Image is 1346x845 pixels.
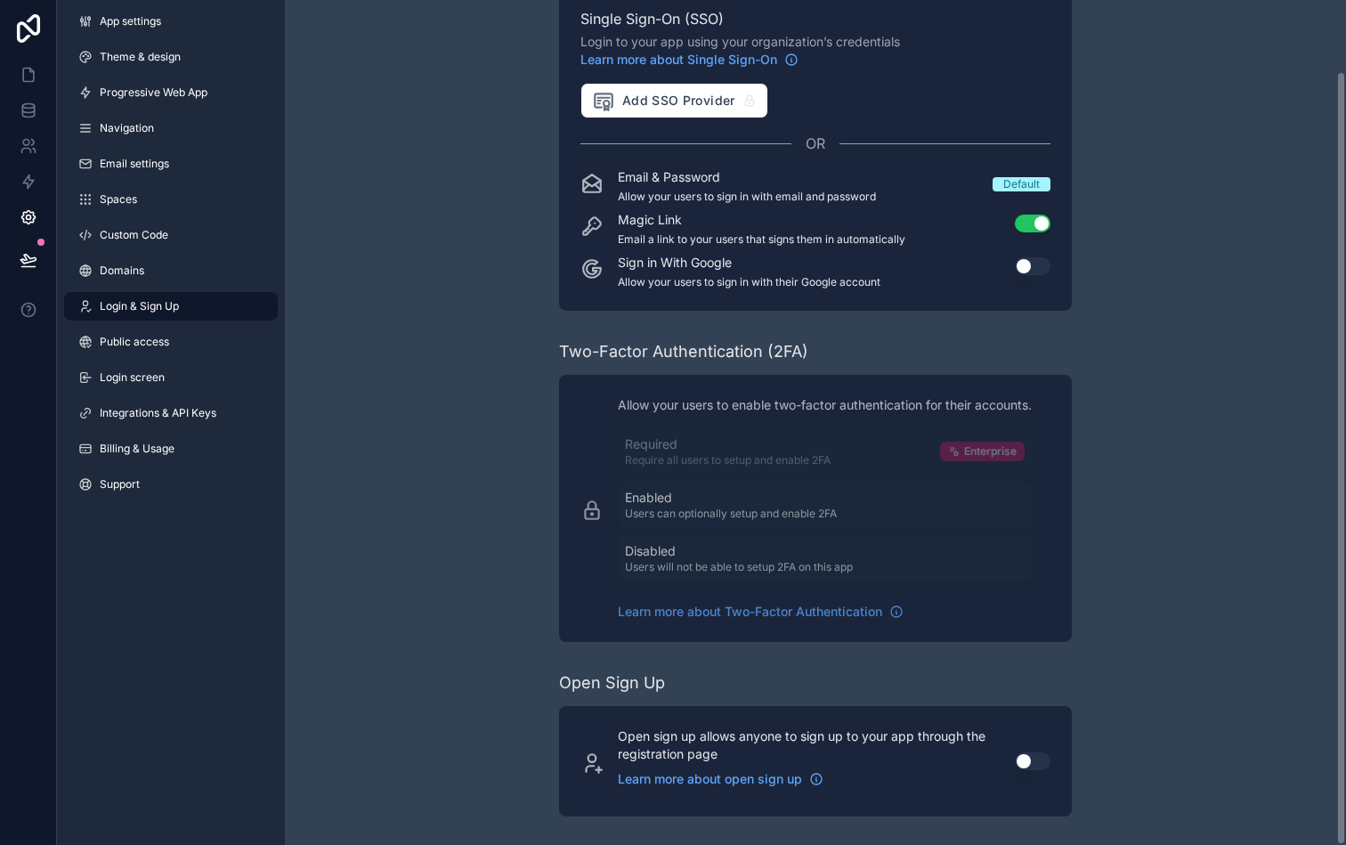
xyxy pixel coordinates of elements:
[618,275,880,289] p: Allow your users to sign in with their Google account
[100,85,207,100] span: Progressive Web App
[100,50,181,64] span: Theme & design
[100,264,144,278] span: Domains
[64,185,278,214] a: Spaces
[618,232,905,247] p: Email a link to your users that signs them in automatically
[580,83,768,118] button: Add SSO Provider
[618,603,904,621] a: Learn more about Two-Factor Authentication
[100,192,137,207] span: Spaces
[64,328,278,356] a: Public access
[618,770,823,788] a: Learn more about open sign up
[580,33,1050,69] span: Login to your app using your organization’s credentials
[625,489,837,507] p: Enabled
[100,442,174,456] span: Billing & Usage
[64,292,278,321] a: Login & Sign Up
[100,406,216,420] span: Integrations & API Keys
[100,370,165,385] span: Login screen
[64,150,278,178] a: Email settings
[559,670,665,695] div: Open Sign Up
[100,121,154,135] span: Navigation
[559,339,808,364] div: Two-Factor Authentication (2FA)
[100,14,161,28] span: App settings
[592,89,735,112] span: Add SSO Provider
[64,399,278,427] a: Integrations & API Keys
[64,435,278,463] a: Billing & Usage
[64,470,278,499] a: Support
[618,254,880,272] p: Sign in With Google
[100,335,169,349] span: Public access
[1003,177,1040,191] div: Default
[64,221,278,249] a: Custom Code
[580,8,1050,29] span: Single Sign-On (SSO)
[964,444,1017,459] span: Enterprise
[64,7,278,36] a: App settings
[618,211,905,229] p: Magic Link
[64,256,278,285] a: Domains
[580,51,777,69] span: Learn more about Single Sign-On
[625,453,831,467] p: Require all users to setup and enable 2FA
[618,168,876,186] p: Email & Password
[100,228,168,242] span: Custom Code
[618,727,993,763] p: Open sign up allows anyone to sign up to your app through the registration page
[618,770,802,788] span: Learn more about open sign up
[64,43,278,71] a: Theme & design
[618,603,882,621] span: Learn more about Two-Factor Authentication
[625,435,831,453] p: Required
[625,542,853,560] p: Disabled
[100,299,179,313] span: Login & Sign Up
[64,363,278,392] a: Login screen
[580,51,799,69] a: Learn more about Single Sign-On
[625,560,853,574] p: Users will not be able to setup 2FA on this app
[100,157,169,171] span: Email settings
[64,114,278,142] a: Navigation
[806,133,825,154] span: OR
[618,396,1032,414] p: Allow your users to enable two-factor authentication for their accounts.
[625,507,837,521] p: Users can optionally setup and enable 2FA
[100,477,140,492] span: Support
[64,78,278,107] a: Progressive Web App
[618,190,876,204] p: Allow your users to sign in with email and password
